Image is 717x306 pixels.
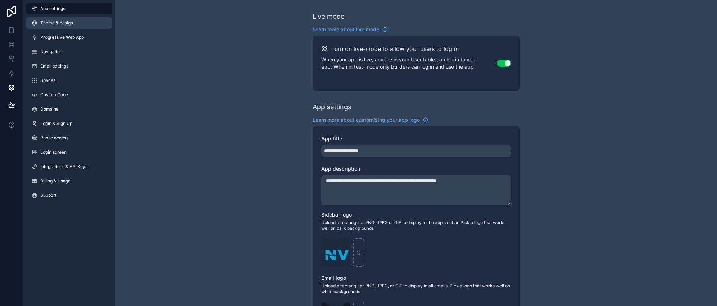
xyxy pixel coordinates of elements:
span: Billing & Usage [40,178,71,184]
a: Progressive Web App [26,32,112,43]
h2: Turn on live-mode to allow your users to log in [331,45,459,53]
a: Spaces [26,75,112,86]
span: App settings [40,6,65,11]
a: Email settings [26,60,112,72]
a: Billing & Usage [26,175,112,187]
a: Custom Code [26,89,112,101]
a: Login & Sign Up [26,118,112,129]
span: Login screen [40,149,67,155]
span: Support [40,193,56,198]
a: Support [26,190,112,201]
a: Theme & design [26,17,112,29]
a: Domains [26,103,112,115]
span: Login & Sign Up [40,121,72,126]
span: Domains [40,106,58,112]
a: Navigation [26,46,112,57]
span: Public access [40,135,68,141]
p: When your app is live, anyone in your User table can log in to your app. When in test-mode only b... [321,56,497,70]
span: Learn more about live mode [313,26,379,33]
span: Learn more about customizing your app logo [313,116,420,124]
span: App title [321,135,342,142]
a: App settings [26,3,112,14]
a: Integrations & API Keys [26,161,112,172]
a: Learn more about live mode [313,26,388,33]
span: App description [321,166,360,172]
span: Progressive Web App [40,34,84,40]
span: Navigation [40,49,62,55]
span: Spaces [40,78,55,83]
span: Theme & design [40,20,73,26]
span: Email logo [321,275,346,281]
span: Custom Code [40,92,68,98]
span: Integrations & API Keys [40,164,87,170]
a: Login screen [26,147,112,158]
span: Upload a rectangular PNG, JPEG or GIF to display in the app sidebar. Pick a logo that works well ... [321,220,511,231]
a: Public access [26,132,112,144]
span: Email settings [40,63,68,69]
a: Learn more about customizing your app logo [313,116,428,124]
span: Sidebar logo [321,212,352,218]
div: App settings [313,102,351,112]
span: Upload a rectangular PNG, JPEG, or GIF to display in all emails. Pick a logo that works well on w... [321,283,511,295]
div: Live mode [313,11,345,22]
